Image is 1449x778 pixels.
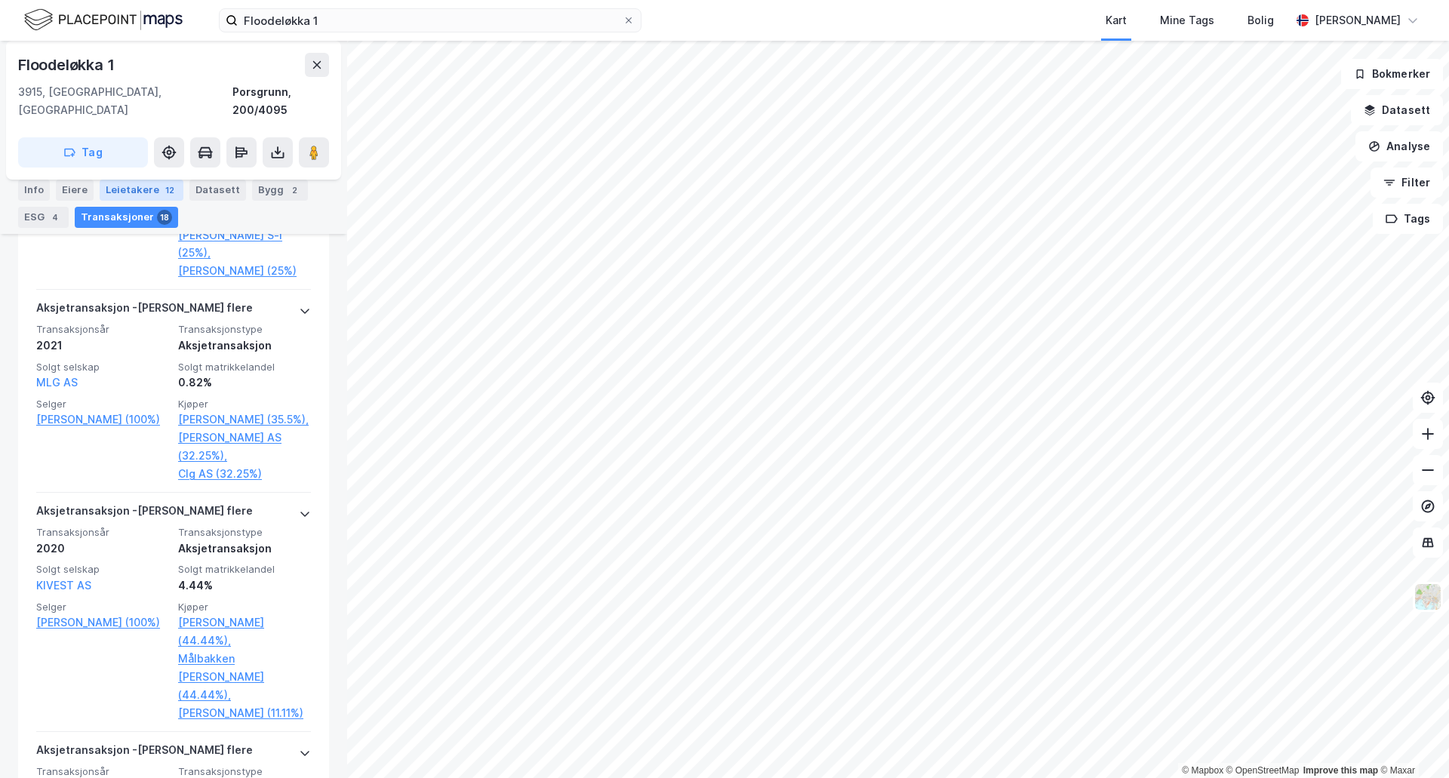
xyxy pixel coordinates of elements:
div: Datasett [189,180,246,201]
div: 18 [157,210,172,225]
span: Solgt selskap [36,563,169,576]
div: Aksjetransaksjon - [PERSON_NAME] flere [36,502,253,526]
button: Tags [1373,204,1443,234]
iframe: Chat Widget [1374,706,1449,778]
button: Datasett [1351,95,1443,125]
span: Solgt matrikkelandel [178,361,311,374]
span: Selger [36,398,169,411]
span: Kjøper [178,601,311,613]
a: [PERSON_NAME] S-i (25%), [178,226,311,263]
div: 2 [287,183,302,198]
button: Filter [1371,168,1443,198]
div: 4 [48,210,63,225]
span: Transaksjonstype [178,323,311,336]
a: [PERSON_NAME] AS (32.25%), [178,429,311,465]
div: Aksjetransaksjon [178,337,311,355]
div: ESG [18,207,69,228]
span: Selger [36,601,169,613]
span: Transaksjonstype [178,765,311,778]
div: 2021 [36,337,169,355]
img: logo.f888ab2527a4732fd821a326f86c7f29.svg [24,7,183,33]
span: Transaksjonstype [178,526,311,539]
span: Kjøper [178,398,311,411]
div: Bygg [252,180,308,201]
button: Bokmerker [1341,59,1443,89]
div: Eiere [56,180,94,201]
a: [PERSON_NAME] (100%) [36,613,169,632]
a: [PERSON_NAME] (11.11%) [178,704,311,722]
a: Improve this map [1303,765,1378,776]
span: Transaksjonsår [36,765,169,778]
div: Transaksjoner [75,207,178,228]
span: Transaksjonsår [36,323,169,336]
button: Analyse [1355,131,1443,161]
div: Aksjetransaksjon - [PERSON_NAME] flere [36,741,253,765]
input: Søk på adresse, matrikkel, gårdeiere, leietakere eller personer [238,9,623,32]
a: [PERSON_NAME] (100%) [36,411,169,429]
div: 3915, [GEOGRAPHIC_DATA], [GEOGRAPHIC_DATA] [18,83,232,119]
div: [PERSON_NAME] [1315,11,1401,29]
a: Målbakken [PERSON_NAME] (44.44%), [178,650,311,704]
span: Transaksjonsår [36,526,169,539]
span: Solgt selskap [36,361,169,374]
button: Tag [18,137,148,168]
div: Aksjetransaksjon - [PERSON_NAME] flere [36,299,253,323]
div: Floodeløkka 1 [18,53,117,77]
div: Mine Tags [1160,11,1214,29]
a: OpenStreetMap [1226,765,1300,776]
div: 0.82% [178,374,311,392]
a: KIVEST AS [36,579,91,592]
div: Info [18,180,50,201]
div: 4.44% [178,577,311,595]
div: Porsgrunn, 200/4095 [232,83,329,119]
div: Kart [1106,11,1127,29]
div: Kontrollprogram for chat [1374,706,1449,778]
a: [PERSON_NAME] (35.5%), [178,411,311,429]
span: Solgt matrikkelandel [178,563,311,576]
a: [PERSON_NAME] (25%) [178,262,311,280]
a: [PERSON_NAME] (44.44%), [178,613,311,650]
div: Leietakere [100,180,183,201]
img: Z [1414,583,1442,611]
div: 12 [162,183,177,198]
div: Aksjetransaksjon [178,540,311,558]
a: MLG AS [36,376,78,389]
div: 2020 [36,540,169,558]
a: Mapbox [1182,765,1223,776]
div: Bolig [1247,11,1274,29]
a: Clg AS (32.25%) [178,465,311,483]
